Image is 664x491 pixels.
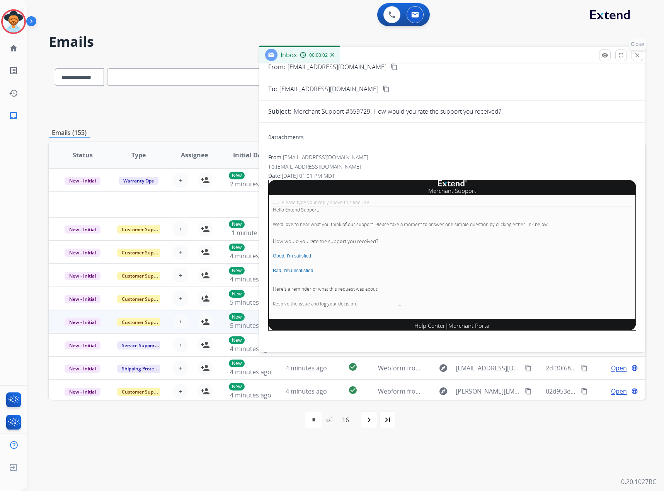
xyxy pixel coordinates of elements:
[229,267,245,274] p: New
[229,383,245,390] p: New
[201,340,210,349] mat-icon: person_add
[273,253,311,259] a: Good, I'm satisfied
[201,247,210,257] mat-icon: person_add
[9,111,18,120] mat-icon: inbox
[179,294,182,303] span: +
[439,387,448,396] mat-icon: explore
[268,133,304,141] div: attachments
[65,177,100,185] span: New - Initial
[273,199,632,206] div: ##- Please type your reply above this line -##
[201,271,210,280] mat-icon: person_add
[117,388,167,396] span: Customer Support
[286,364,327,372] span: 4 minutes ago
[383,85,390,92] mat-icon: content_copy
[65,318,100,326] span: New - Initial
[173,384,188,399] button: +
[173,360,188,376] button: +
[268,133,271,141] span: 0
[309,52,328,58] span: 00:00:02
[621,477,656,486] p: 0.20.1027RC
[3,11,24,32] img: avatar
[601,52,608,59] mat-icon: remove_red_eye
[173,244,188,260] button: +
[268,153,636,161] div: From:
[230,275,271,283] span: 4 minutes ago
[201,294,210,303] mat-icon: person_add
[378,364,553,372] span: Webform from [EMAIL_ADDRESS][DOMAIN_NAME] on [DATE]
[525,388,532,395] mat-icon: content_copy
[456,387,521,396] span: [PERSON_NAME][EMAIL_ADDRESS][DOMAIN_NAME]
[131,150,146,160] span: Type
[9,89,18,98] mat-icon: history
[269,186,636,195] td: Merchant Support
[173,172,188,188] button: +
[229,172,245,179] p: New
[173,314,188,329] button: +
[581,388,588,395] mat-icon: content_copy
[73,150,93,160] span: Status
[179,247,182,257] span: +
[119,177,158,185] span: Warranty Ops
[268,331,320,339] span: [M07MG6-0GWV2]
[632,49,643,61] button: Close
[268,163,636,170] div: To:
[581,365,588,372] mat-icon: content_copy
[391,63,398,70] mat-icon: content_copy
[268,62,285,72] p: From:
[117,318,167,326] span: Customer Support
[546,364,662,372] span: 2df30f68-aed2-441c-84e6-49ca6a49322e
[230,298,271,307] span: 5 minutes ago
[618,52,625,59] mat-icon: fullscreen
[273,300,632,307] p: Resolve the issue and log your decision. ͏‌ ͏‌ ͏‌ ͏‌ ͏‌ ͏‌ ͏‌ ͏‌ ͏‌ ͏‌ ͏‌ ͏‌ ͏‌ ͏‌ ͏‌ ͏‌ ͏͏‌ ͏‌ ͏...
[65,272,100,280] span: New - Initial
[117,272,167,280] span: Customer Support
[631,365,638,372] mat-icon: language
[65,341,100,349] span: New - Initial
[49,128,90,138] p: Emails (155)
[173,221,188,237] button: +
[229,220,245,228] p: New
[378,387,601,396] span: Webform from [PERSON_NAME][EMAIL_ADDRESS][DOMAIN_NAME] on [DATE]
[230,368,271,376] span: 4 minutes ago
[438,180,467,186] img: company logo
[611,387,627,396] span: Open
[173,291,188,306] button: +
[268,172,636,180] div: Date:
[49,34,645,49] h2: Emails
[229,313,245,321] p: New
[173,268,188,283] button: +
[283,153,368,161] span: [EMAIL_ADDRESS][DOMAIN_NAME]
[173,337,188,353] button: +
[364,415,374,425] mat-icon: navigate_next
[525,365,532,372] mat-icon: content_copy
[65,225,100,234] span: New - Initial
[268,84,277,94] p: To:
[230,344,271,353] span: 4 minutes ago
[282,172,335,179] span: [DATE] 01:01 PM MDT
[229,336,245,344] p: New
[279,84,378,94] span: [EMAIL_ADDRESS][DOMAIN_NAME]
[179,387,182,396] span: +
[179,340,182,349] span: +
[268,107,291,116] p: Subject:
[273,206,632,213] p: Hello Extend Support,
[201,363,210,373] mat-icon: person_add
[631,388,638,395] mat-icon: language
[383,415,392,425] mat-icon: last_page
[179,224,182,234] span: +
[232,228,270,237] span: 1 minute ago
[439,363,448,373] mat-icon: explore
[336,412,355,428] div: 16
[229,290,245,298] p: New
[65,249,100,257] span: New - Initial
[179,317,182,326] span: +
[229,244,245,251] p: New
[179,363,182,373] span: +
[634,52,641,59] mat-icon: close
[230,321,271,330] span: 5 minutes ago
[281,51,297,59] span: Inbox
[117,249,167,257] span: Customer Support
[9,44,18,53] mat-icon: home
[230,252,271,260] span: 4 minutes ago
[65,295,100,303] span: New - Initial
